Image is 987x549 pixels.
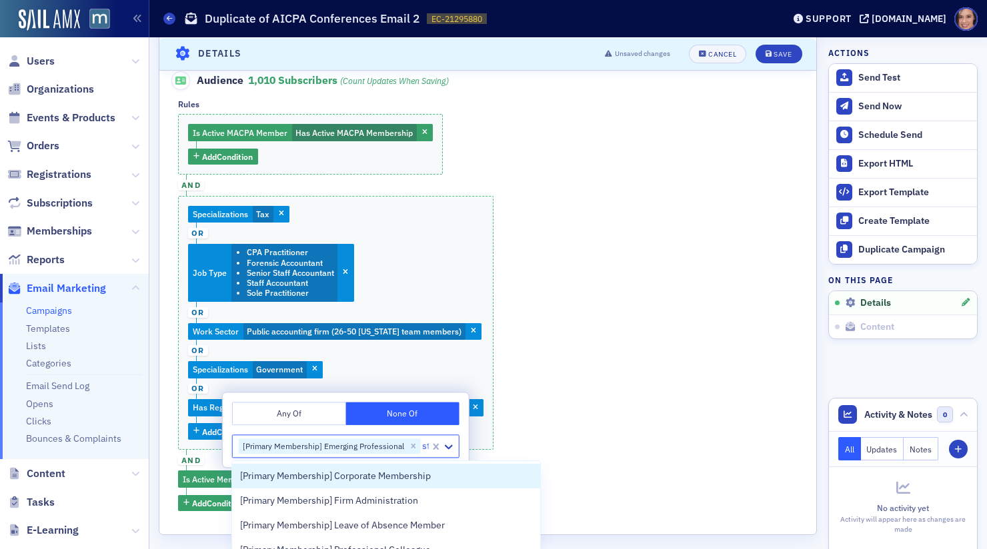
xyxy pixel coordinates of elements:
button: [DOMAIN_NAME] [860,14,951,23]
span: Organizations [27,82,94,97]
span: Job Type [193,267,227,278]
span: Has Registration For Product Containing Word In Title [193,402,393,412]
a: Templates [26,322,70,334]
a: Clicks [26,415,51,427]
img: SailAMX [19,9,80,31]
span: Government [256,364,303,374]
span: Users [27,54,55,69]
button: Updates [861,437,904,460]
li: Forensic Accountant [247,258,334,268]
a: Registrations [7,167,91,182]
button: AddCondition [188,423,258,440]
div: Activity will appear here as changes are made [838,514,968,536]
img: SailAMX [89,9,110,29]
span: Add Condition [202,151,253,163]
div: [Primary Membership] Emerging Professional [239,438,406,454]
span: Email Marketing [27,281,106,296]
div: [Primary Membership] Emerging Professional [178,470,508,488]
button: None Of [345,402,459,425]
a: Events & Products [7,111,115,125]
span: [Primary Membership] Leave of Absence Member [240,518,445,532]
div: Support [806,13,852,25]
button: AddCondition [188,149,258,165]
button: or [188,378,208,400]
a: Email Send Log [26,380,89,392]
div: Export HTML [858,158,970,170]
i: (count updates when saving) [340,75,449,86]
a: E-Learning [7,523,79,538]
a: Users [7,54,55,69]
div: Export Template [858,187,970,199]
span: or [188,228,208,239]
a: Organizations [7,82,94,97]
div: [DOMAIN_NAME] [872,13,946,25]
h4: Details [198,47,242,61]
li: Senior Staff Accountant [247,268,334,278]
span: Is Active Member of Plan [183,474,276,484]
span: Specializations [193,209,248,219]
button: All [838,437,861,460]
button: Send Now [829,92,977,121]
a: Export Template [829,178,977,207]
span: Work Sector [193,326,239,336]
button: or [188,302,208,323]
button: and [178,450,204,471]
div: Government [188,361,323,378]
div: Send Test [858,72,970,84]
a: View Homepage [80,9,110,31]
span: Unsaved changes [615,48,670,59]
span: Reports [27,253,65,267]
span: Add Condition [202,426,253,438]
span: 0 [937,406,954,423]
a: Memberships [7,224,92,239]
a: Bounces & Complaints [26,432,121,444]
span: Public accounting firm (26-50 [US_STATE] team members) [247,326,461,336]
span: Tax [256,209,269,219]
span: Has Active MACPA Membership [295,127,413,138]
div: Send Now [858,101,970,113]
a: Orders [7,139,59,153]
button: and [178,175,204,196]
button: Cancel [689,44,746,63]
button: Schedule Send [829,121,977,149]
button: Send Test [829,64,977,92]
li: Sole Practitioner [247,288,334,298]
h4: Actions [828,47,870,59]
span: Specializations [193,364,248,374]
span: Add Condition [192,497,243,509]
span: Details [860,297,891,309]
h1: Duplicate of AICPA Conferences Email 2 [205,11,420,27]
span: Content [860,321,894,333]
span: Tasks [27,495,55,510]
button: Notes [904,437,938,460]
a: Email Marketing [7,281,106,296]
span: Is Active MACPA Member [193,127,287,138]
a: Opens [26,398,53,410]
button: AddCondition [178,495,248,512]
span: Subscriptions [27,196,93,211]
span: Memberships [27,224,92,239]
a: Content [7,466,65,481]
span: Registrations [27,167,91,182]
button: Save [756,44,802,63]
div: Remove [Primary Membership] Emerging Professional [406,438,421,454]
li: Staff Accountant [247,278,334,288]
li: CPA Practitioner [247,247,334,257]
div: PCAOB [188,399,483,416]
span: EC-21295880 [431,13,482,25]
div: Tax [188,206,289,223]
div: Has Active MACPA Membership [188,124,433,141]
a: Tasks [7,495,55,510]
span: Activity & Notes [864,408,932,422]
a: Export HTML [829,149,977,178]
span: Events & Products [27,111,115,125]
span: Content [27,466,65,481]
a: Reports [7,253,65,267]
div: Duplicate Campaign [858,244,970,256]
span: and [178,180,204,191]
span: Profile [954,7,978,31]
button: Duplicate Campaign [829,235,977,264]
span: and [178,455,204,466]
span: Audience [171,71,244,90]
